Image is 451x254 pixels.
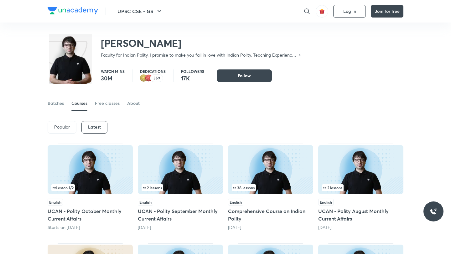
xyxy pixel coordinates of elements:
div: left [322,184,400,191]
p: Watch mins [101,69,125,73]
img: educator badge2 [140,74,148,82]
p: Followers [181,69,204,73]
a: Free classes [95,96,120,111]
div: infocontainer [322,184,400,191]
img: Thumbnail [48,145,133,194]
div: infosection [322,184,400,191]
div: left [232,184,309,191]
span: 2 lessons [143,186,162,190]
div: Comprehensive Course on Indian Polity [228,144,313,231]
p: 559 [153,76,160,80]
div: 3 days ago [228,224,313,231]
h5: Comprehensive Course on Indian Polity [228,207,313,222]
div: infosection [51,184,129,191]
p: Dedications [140,69,166,73]
div: infocontainer [232,184,309,191]
img: Thumbnail [138,145,223,194]
div: 2 days ago [138,224,223,231]
div: Free classes [95,100,120,106]
span: 2 lessons [323,186,342,190]
span: English [318,199,334,206]
p: Faculty for Indian Polity. I promise to make you fall in love with Indian Polity. Teaching Experi... [101,52,297,58]
h5: UCAN - Polity October Monthly Current Affairs [48,207,133,222]
a: Courses [71,96,87,111]
span: Lesson 1 / 2 [53,186,74,190]
div: 1 month ago [318,224,403,231]
span: English [138,199,153,206]
p: 30M [101,74,125,82]
div: Starts on Oct 15 [48,224,133,231]
div: infocontainer [51,184,129,191]
h2: [PERSON_NAME] [101,37,302,49]
button: Join for free [371,5,403,18]
span: Join for free [375,9,400,14]
div: left [142,184,219,191]
a: Company Logo [48,7,98,16]
div: Courses [71,100,87,106]
div: left [51,184,129,191]
span: Follow [238,73,251,79]
img: ttu [430,208,437,215]
span: Log in [343,9,356,14]
h5: UCAN - Polity September Monthly Current Affairs [138,207,223,222]
div: Batches [48,100,64,106]
div: UCAN - Polity August Monthly Current Affairs [318,144,403,231]
div: infosection [232,184,309,191]
img: avatar [319,8,325,14]
img: Thumbnail [228,145,313,194]
p: Popular [54,124,70,130]
img: educator badge1 [145,74,153,82]
div: UCAN - Polity October Monthly Current Affairs [48,144,133,231]
h5: UCAN - Polity August Monthly Current Affairs [318,207,403,222]
img: Thumbnail [318,145,403,194]
a: About [127,96,140,111]
span: English [228,199,243,206]
div: UCAN - Polity September Monthly Current Affairs [138,144,223,231]
img: class [49,35,92,90]
button: Log in [333,5,366,18]
h6: Latest [88,124,101,130]
button: avatar [316,5,328,18]
span: 38 lessons [233,186,255,190]
button: UPSC CSE - GS [114,5,167,18]
button: Follow [217,69,272,82]
img: Company Logo [48,7,98,14]
div: infosection [142,184,219,191]
div: About [127,100,140,106]
p: 17K [181,74,204,82]
span: English [48,199,63,206]
div: infocontainer [142,184,219,191]
a: Batches [48,96,64,111]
